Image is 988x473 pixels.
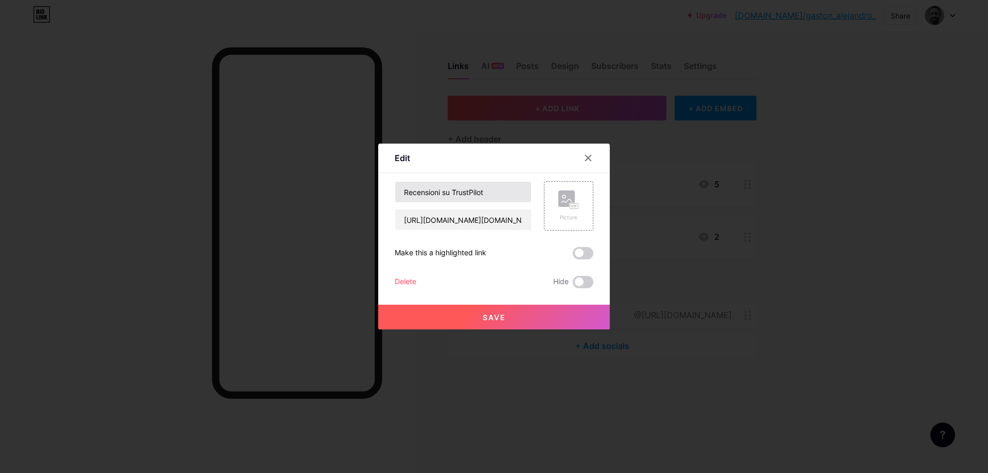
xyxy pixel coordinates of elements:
[558,214,579,221] div: Picture
[395,276,416,288] div: Delete
[395,209,531,230] input: URL
[483,313,506,322] span: Save
[395,182,531,202] input: Title
[395,247,486,259] div: Make this a highlighted link
[395,152,410,164] div: Edit
[553,276,569,288] span: Hide
[378,305,610,329] button: Save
